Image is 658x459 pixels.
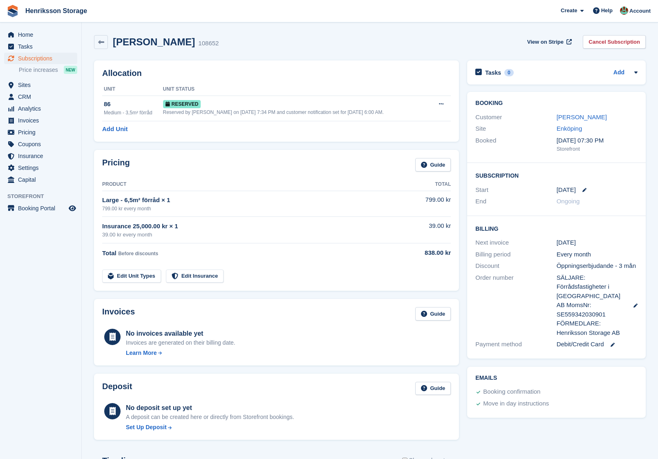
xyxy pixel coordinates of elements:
time: 2025-11-01 00:00:00 UTC [557,185,576,195]
th: Product [102,178,389,191]
span: Create [561,7,577,15]
span: SÄLJARE: Förrådsfastigheter i [GEOGRAPHIC_DATA] AB MomsNr: SE559342030901 FÖRMEDLARE: Henriksson ... [557,273,625,338]
span: Sites [18,79,67,91]
span: Home [18,29,67,40]
a: menu [4,162,77,174]
div: 86 [104,100,163,109]
a: Learn More [126,349,235,357]
div: No invoices available yet [126,329,235,339]
a: Guide [415,382,451,395]
div: [DATE] 07:30 PM [557,136,638,145]
div: Site [475,124,556,134]
td: 799.00 kr [389,191,451,216]
span: Settings [18,162,67,174]
h2: Emails [475,375,638,381]
th: Unit [102,83,163,96]
span: Account [629,7,651,15]
a: menu [4,115,77,126]
div: 799.00 kr every month [102,205,389,212]
a: Add [613,68,624,78]
span: Analytics [18,103,67,114]
img: stora-icon-8386f47178a22dfd0bd8f6a31ec36ba5ce8667c1dd55bd0f319d3a0aa187defe.svg [7,5,19,17]
span: Storefront [7,192,81,201]
a: Preview store [67,203,77,213]
div: 0 [504,69,514,76]
a: menu [4,138,77,150]
div: 108652 [198,39,219,48]
a: menu [4,103,77,114]
span: Price increases [19,66,58,74]
a: Guide [415,158,451,172]
a: menu [4,203,77,214]
div: [DATE] [557,238,638,247]
h2: Billing [475,224,638,232]
img: Isak Martinelle [620,7,628,15]
div: Move in day instructions [483,399,549,409]
div: Booking confirmation [483,387,540,397]
h2: Booking [475,100,638,107]
h2: [PERSON_NAME] [113,36,195,47]
span: CRM [18,91,67,102]
span: Subscriptions [18,53,67,64]
a: menu [4,91,77,102]
a: menu [4,150,77,162]
span: Coupons [18,138,67,150]
a: menu [4,41,77,52]
div: NEW [64,66,77,74]
div: Large - 6,5m² förråd × 1 [102,196,389,205]
span: Help [601,7,613,15]
div: Customer [475,113,556,122]
h2: Allocation [102,69,451,78]
a: Set Up Deposit [126,423,294,432]
a: Price increases NEW [19,65,77,74]
div: End [475,197,556,206]
div: Start [475,185,556,195]
div: 39.00 kr every month [102,231,389,239]
div: Medium - 3,5m² förråd [104,109,163,116]
span: Ongoing [557,198,580,205]
span: Tasks [18,41,67,52]
a: menu [4,174,77,185]
a: Henriksson Storage [22,4,90,18]
div: Debit/Credit Card [557,340,638,349]
div: Billing period [475,250,556,259]
div: Learn More [126,349,157,357]
span: Insurance [18,150,67,162]
span: View on Stripe [527,38,564,46]
a: Edit Unit Types [102,270,161,283]
h2: Invoices [102,307,135,321]
div: Storefront [557,145,638,153]
a: menu [4,53,77,64]
a: menu [4,29,77,40]
div: Payment method [475,340,556,349]
h2: Subscription [475,171,638,179]
a: View on Stripe [524,35,573,49]
a: Enköping [557,125,582,132]
th: Total [389,178,451,191]
div: Booked [475,136,556,153]
a: Guide [415,307,451,321]
span: Booking Portal [18,203,67,214]
div: Set Up Deposit [126,423,167,432]
h2: Tasks [485,69,501,76]
span: Reserved [163,100,201,108]
h2: Pricing [102,158,130,172]
th: Unit Status [163,83,430,96]
a: Add Unit [102,125,128,134]
span: Invoices [18,115,67,126]
div: Öppningserbjudande - 3 mån [557,261,638,271]
a: Cancel Subscription [583,35,646,49]
a: [PERSON_NAME] [557,114,607,120]
div: Every month [557,250,638,259]
div: Reserved by [PERSON_NAME] on [DATE] 7:34 PM and customer notification set for [DATE] 6:00 AM. [163,109,430,116]
div: Discount [475,261,556,271]
div: Next invoice [475,238,556,247]
div: No deposit set up yet [126,403,294,413]
a: Edit Insurance [166,270,224,283]
a: menu [4,127,77,138]
div: 838.00 kr [389,248,451,258]
h2: Deposit [102,382,132,395]
a: menu [4,79,77,91]
span: Pricing [18,127,67,138]
span: Before discounts [118,251,158,256]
